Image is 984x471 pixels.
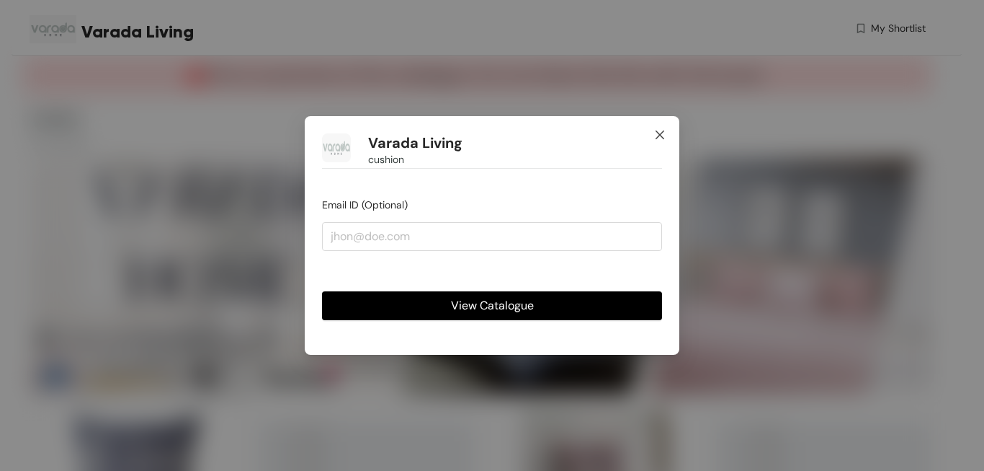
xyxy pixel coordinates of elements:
button: View Catalogue [322,291,662,320]
span: View Catalogue [451,296,534,314]
h1: Varada Living [368,134,462,152]
button: Close [640,116,679,155]
span: close [654,129,666,141]
img: Buyer Portal [322,133,351,162]
input: jhon@doe.com [322,222,662,251]
span: Email ID (Optional) [322,198,408,211]
span: cushion [368,151,404,167]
